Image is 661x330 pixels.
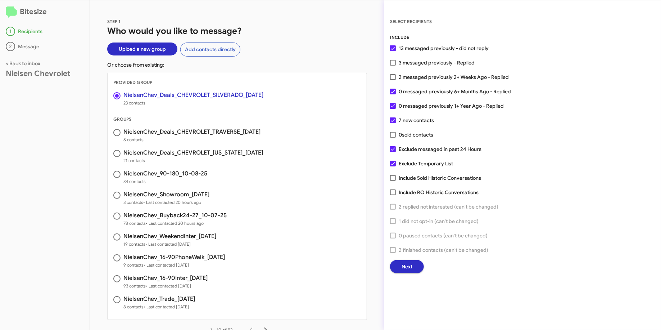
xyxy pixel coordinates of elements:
[390,19,432,24] span: SELECT RECIPIENTS
[107,43,177,55] button: Upload a new group
[6,42,15,51] div: 2
[123,150,263,156] h3: NielsenChev_Deals_CHEVROLET_[US_STATE]_[DATE]
[123,171,207,177] h3: NielsenChev_90-180_10-08-25
[146,220,204,226] span: • Last contacted 20 hours ago
[108,116,367,123] div: GROUPS
[107,61,367,68] p: Or choose from existing:
[144,262,189,268] span: • Last contacted [DATE]
[6,60,40,67] a: < Back to inbox
[399,130,433,139] span: 0
[123,129,261,135] h3: NielsenChev_Deals_CHEVROLET_TRAVERSE_[DATE]
[123,241,216,248] span: 19 contacts
[399,202,498,211] span: 2 replied not interested (can't be changed)
[123,213,227,218] h3: NielsenChev_Buyback24-27_10-07-25
[6,42,84,51] div: Message
[123,262,225,269] span: 9 contacts
[123,178,207,185] span: 34 contacts
[145,241,191,247] span: • Last contacted [DATE]
[399,231,488,240] span: 0 paused contacts (can't be changed)
[399,217,479,226] span: 1 did not opt-in (can't be changed)
[399,116,434,125] span: 7 new contacts
[123,254,225,260] h3: NielsenChev_16-90PhoneWalk_[DATE]
[399,44,489,53] span: 13 messaged previously - did not reply
[399,246,488,254] span: 2 finished contacts (can't be changed)
[399,145,481,153] span: Exclude messaged in past 24 Hours
[402,260,412,273] span: Next
[6,70,84,77] div: Nielsen Chevrolet
[399,102,504,110] span: 0 messaged previously 1+ Year Ago - Replied
[123,303,195,311] span: 8 contacts
[123,136,261,143] span: 8 contacts
[399,188,479,197] span: Include RO Historic Conversations
[123,220,227,227] span: 78 contacts
[123,275,208,281] h3: NielsenChev_16-90Inter_[DATE]
[123,157,263,164] span: 21 contacts
[6,27,15,36] div: 1
[399,58,475,67] span: 3 messaged previously - Replied
[107,25,367,37] h1: Who would you like to message?
[123,192,209,197] h3: NielsenChev_Showroom_[DATE]
[107,19,121,24] span: STEP 1
[6,27,84,36] div: Recipients
[143,200,201,205] span: • Last contacted 20 hours ago
[123,296,195,302] h3: NielsenChev_Trade_[DATE]
[119,43,166,55] span: Upload a new group
[123,92,263,98] h3: NielsenChev_Deals_CHEVROLET_SILVERADO_[DATE]
[402,131,433,138] span: sold contacts
[123,233,216,239] h3: NielsenChev_WeekendInter_[DATE]
[390,34,655,41] div: INCLUDE
[144,304,189,309] span: • Last contacted [DATE]
[399,87,511,96] span: 0 messaged previously 6+ Months Ago - Replied
[390,260,424,273] button: Next
[399,159,453,168] span: Exclude Temporary List
[6,6,17,18] img: logo-minimal.svg
[180,43,240,57] button: Add contacts directly
[123,282,208,290] span: 93 contacts
[123,199,209,206] span: 3 contacts
[399,174,481,182] span: Include Sold Historic Conversations
[146,283,191,289] span: • Last contacted [DATE]
[399,73,509,81] span: 2 messaged previously 2+ Weeks Ago - Replied
[108,79,367,86] div: PROVIDED GROUP
[6,6,84,18] h2: Bitesize
[123,99,263,107] span: 23 contacts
